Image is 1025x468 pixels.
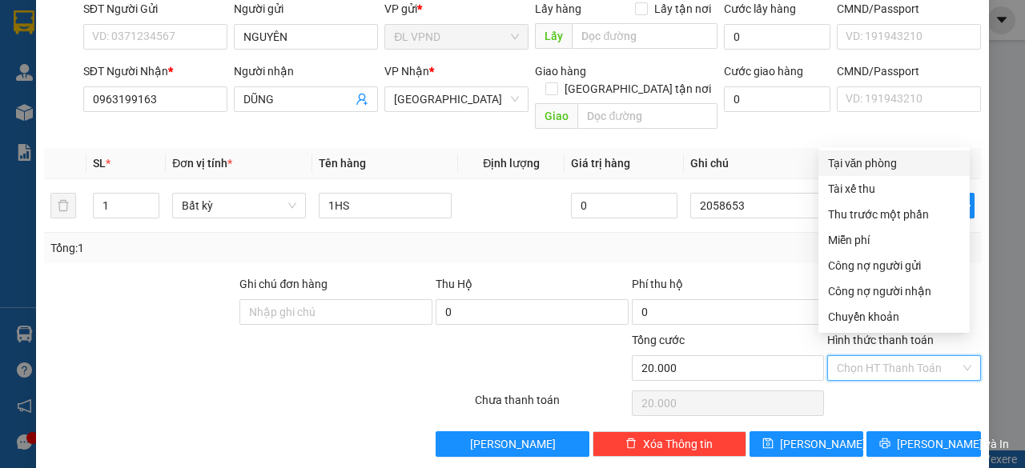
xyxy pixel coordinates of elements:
[643,435,713,453] span: Xóa Thông tin
[319,193,452,218] input: VD: Bàn, Ghế
[535,23,572,49] span: Lấy
[93,157,106,170] span: SL
[384,65,429,78] span: VP Nhận
[50,193,76,218] button: delete
[724,65,803,78] label: Cước giao hàng
[535,2,581,15] span: Lấy hàng
[724,2,796,15] label: Cước lấy hàng
[470,435,556,453] span: [PERSON_NAME]
[897,435,1009,453] span: [PERSON_NAME] và In
[724,24,830,50] input: Cước lấy hàng
[535,65,586,78] span: Giao hàng
[571,193,677,218] input: 0
[239,299,432,325] input: Ghi chú đơn hàng
[632,275,825,299] div: Phí thu hộ
[828,231,960,249] div: Miễn phí
[828,257,960,274] div: Công nợ người gửi
[828,206,960,223] div: Thu trước một phần
[879,438,890,450] span: printer
[828,282,960,300] div: Công nợ người nhận
[234,62,378,80] div: Người nhận
[436,278,472,290] span: Thu Hộ
[436,431,589,457] button: [PERSON_NAME]
[483,157,540,170] span: Định lượng
[239,278,328,290] label: Ghi chú đơn hàng
[866,431,981,457] button: printer[PERSON_NAME] và In
[83,62,227,80] div: SĐT Người Nhận
[828,154,960,172] div: Tại văn phòng
[625,438,637,450] span: delete
[473,391,630,419] div: Chưa thanh toán
[684,148,830,179] th: Ghi chú
[182,194,296,218] span: Bất kỳ
[818,253,970,278] div: Cước gửi hàng sẽ được ghi vào công nợ của người gửi
[394,25,519,49] span: ĐL VPND
[750,431,864,457] button: save[PERSON_NAME]
[572,23,717,49] input: Dọc đường
[50,239,397,257] div: Tổng: 1
[571,157,630,170] span: Giá trị hàng
[319,157,366,170] span: Tên hàng
[827,334,934,346] label: Hình thức thanh toán
[818,278,970,304] div: Cước gửi hàng sẽ được ghi vào công nợ của người nhận
[828,308,960,326] div: Chuyển khoản
[828,180,960,198] div: Tài xế thu
[394,87,519,111] span: ĐL Quận 1
[356,93,368,106] span: user-add
[535,103,577,129] span: Giao
[780,435,866,453] span: [PERSON_NAME]
[593,431,746,457] button: deleteXóa Thông tin
[762,438,774,450] span: save
[172,157,232,170] span: Đơn vị tính
[632,334,685,346] span: Tổng cước
[724,86,830,112] input: Cước giao hàng
[558,80,717,98] span: [GEOGRAPHIC_DATA] tận nơi
[690,193,824,218] input: Ghi Chú
[577,103,717,129] input: Dọc đường
[837,62,981,80] div: CMND/Passport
